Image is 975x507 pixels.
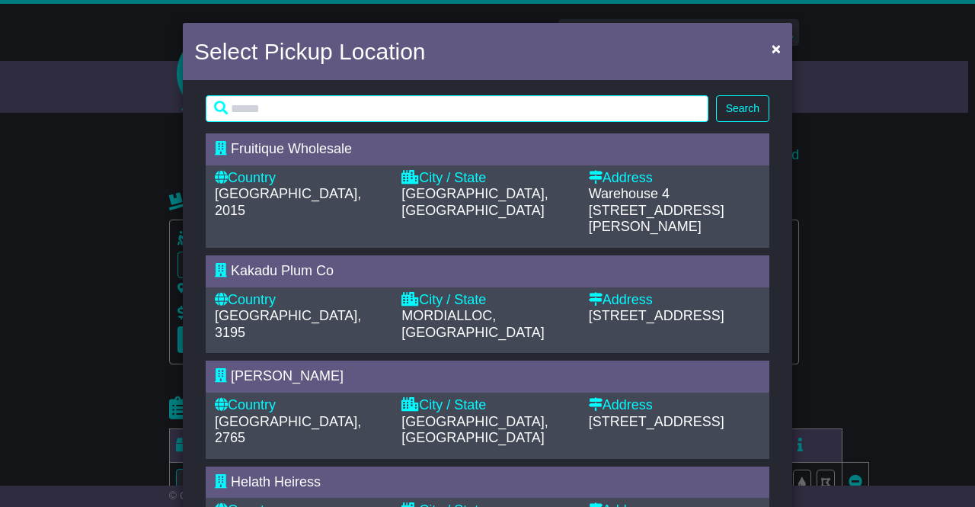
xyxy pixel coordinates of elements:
[401,308,544,340] span: MORDIALLOC, [GEOGRAPHIC_DATA]
[589,170,760,187] div: Address
[589,414,724,429] span: [STREET_ADDRESS]
[231,141,352,156] span: Fruitique Wholesale
[401,170,573,187] div: City / State
[215,170,386,187] div: Country
[772,40,781,57] span: ×
[215,414,361,446] span: [GEOGRAPHIC_DATA], 2765
[231,368,344,383] span: [PERSON_NAME]
[401,397,573,414] div: City / State
[589,186,670,201] span: Warehouse 4
[401,414,548,446] span: [GEOGRAPHIC_DATA], [GEOGRAPHIC_DATA]
[401,292,573,309] div: City / State
[231,474,321,489] span: Helath Heiress
[215,186,361,218] span: [GEOGRAPHIC_DATA], 2015
[764,33,788,64] button: Close
[215,308,361,340] span: [GEOGRAPHIC_DATA], 3195
[231,263,334,278] span: Kakadu Plum Co
[589,203,724,235] span: [STREET_ADDRESS][PERSON_NAME]
[589,292,760,309] div: Address
[401,186,548,218] span: [GEOGRAPHIC_DATA], [GEOGRAPHIC_DATA]
[215,292,386,309] div: Country
[589,308,724,323] span: [STREET_ADDRESS]
[589,397,760,414] div: Address
[194,34,426,69] h4: Select Pickup Location
[716,95,769,122] button: Search
[215,397,386,414] div: Country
